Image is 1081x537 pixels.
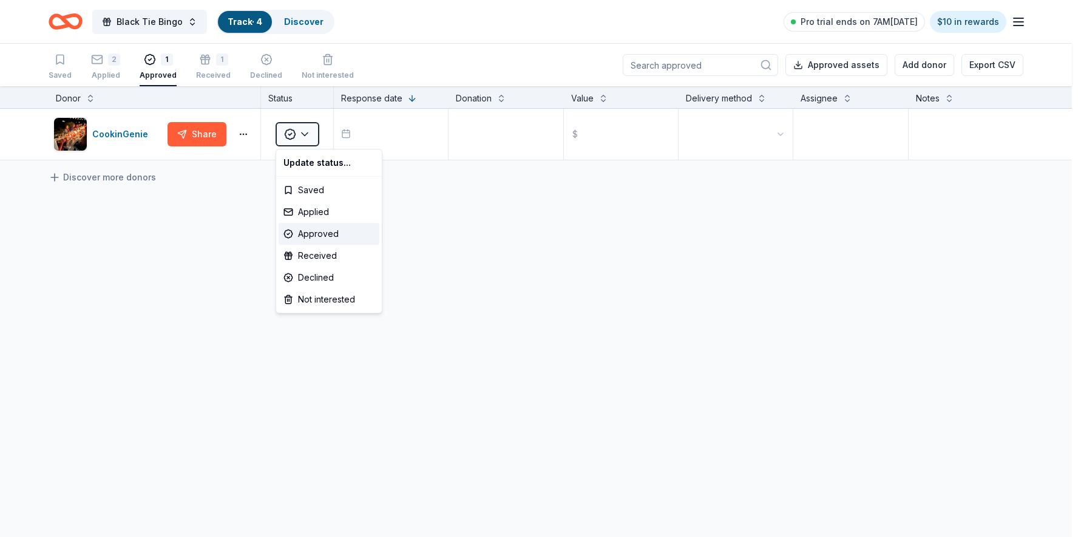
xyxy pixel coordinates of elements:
div: Not interested [279,289,379,310]
div: Applied [279,201,379,223]
div: Declined [279,267,379,289]
div: Approved [279,223,379,245]
div: Saved [279,179,379,201]
div: Update status... [279,152,379,174]
div: Received [279,245,379,267]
